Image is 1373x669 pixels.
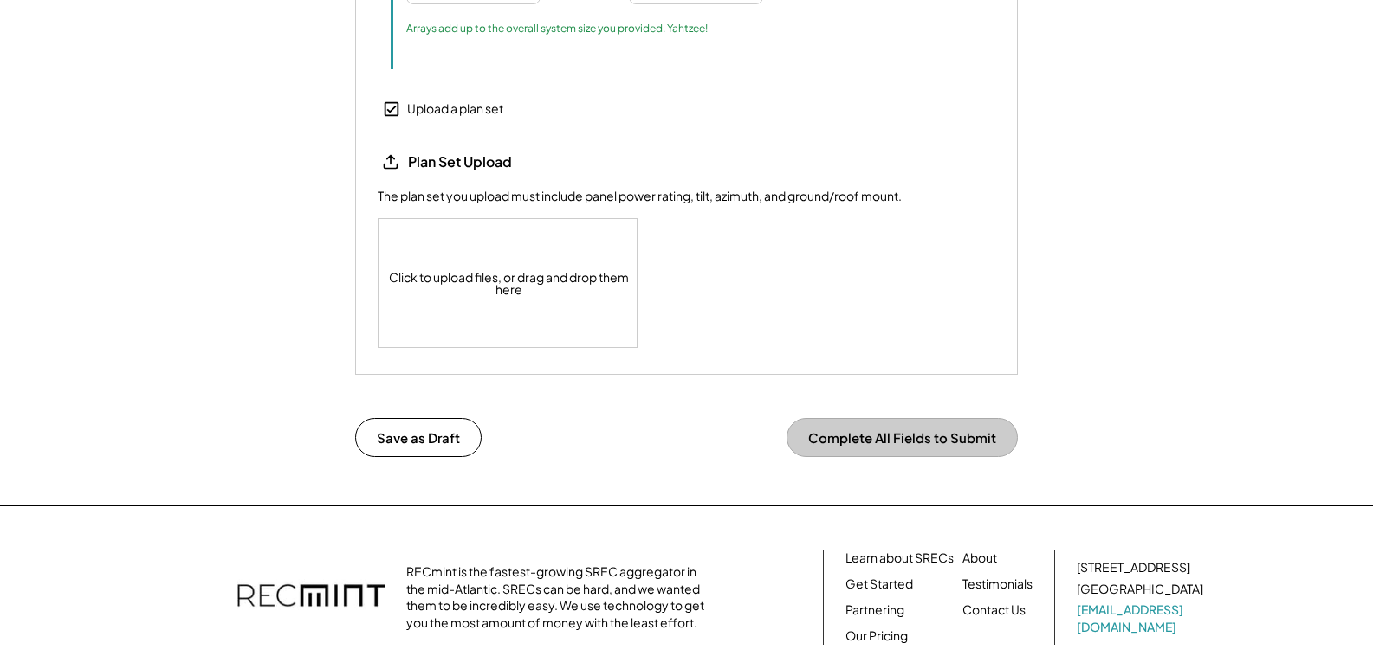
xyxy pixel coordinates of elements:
a: Learn about SRECs [845,550,954,567]
div: [STREET_ADDRESS] [1077,559,1190,576]
div: Arrays add up to the overall system size you provided. Yahtzee! [406,22,708,35]
div: The plan set you upload must include panel power rating, tilt, azimuth, and ground/roof mount. [378,188,902,205]
img: recmint-logotype%403x.png [237,567,385,627]
a: Partnering [845,601,904,619]
div: Upload a plan set [407,100,503,118]
div: [GEOGRAPHIC_DATA] [1077,581,1203,598]
button: Save as Draft [355,418,482,457]
a: [EMAIL_ADDRESS][DOMAIN_NAME] [1077,601,1207,635]
button: Complete All Fields to Submit [787,418,1018,457]
a: Testimonials [962,576,1033,593]
a: Get Started [845,576,913,593]
a: About [962,550,997,567]
a: Contact Us [962,601,1026,619]
div: Plan Set Upload [408,153,581,171]
a: Our Pricing [845,627,908,645]
div: RECmint is the fastest-growing SREC aggregator in the mid-Atlantic. SRECs can be hard, and we wan... [406,563,714,631]
div: Click to upload files, or drag and drop them here [379,219,638,347]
